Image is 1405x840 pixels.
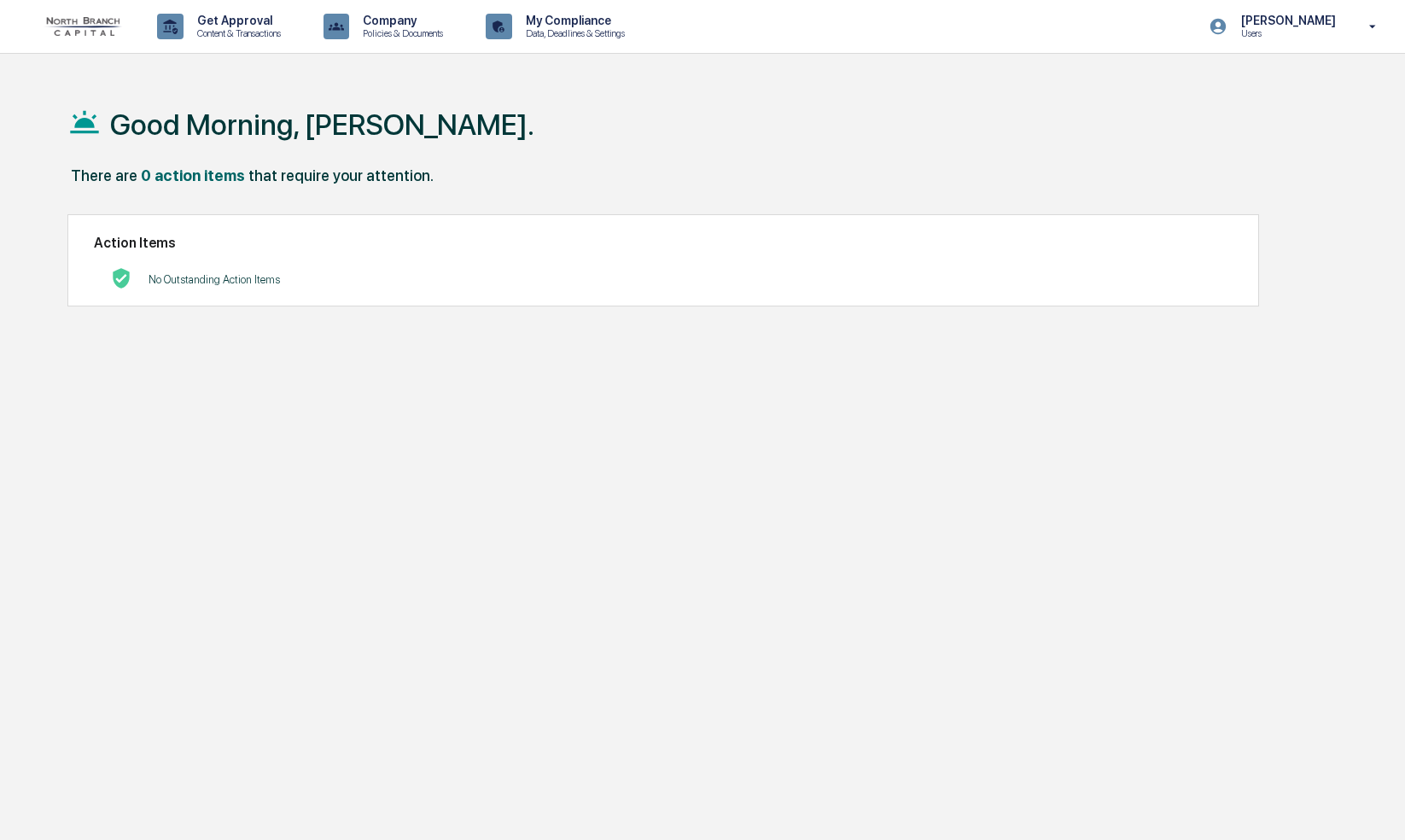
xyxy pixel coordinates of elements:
[41,17,123,36] img: logo
[349,27,452,39] p: Policies & Documents
[110,108,534,142] h1: Good Morning, [PERSON_NAME].
[149,273,280,286] p: No Outstanding Action Items
[349,14,452,27] p: Company
[141,166,245,184] div: 0 action items
[1227,14,1344,27] p: [PERSON_NAME]
[111,268,131,289] img: No Actions logo
[512,14,633,27] p: My Compliance
[94,235,1232,251] h2: Action Items
[512,27,633,39] p: Data, Deadlines & Settings
[1227,27,1344,39] p: Users
[248,166,434,184] div: that require your attention.
[184,27,289,39] p: Content & Transactions
[184,14,289,27] p: Get Approval
[71,166,137,184] div: There are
